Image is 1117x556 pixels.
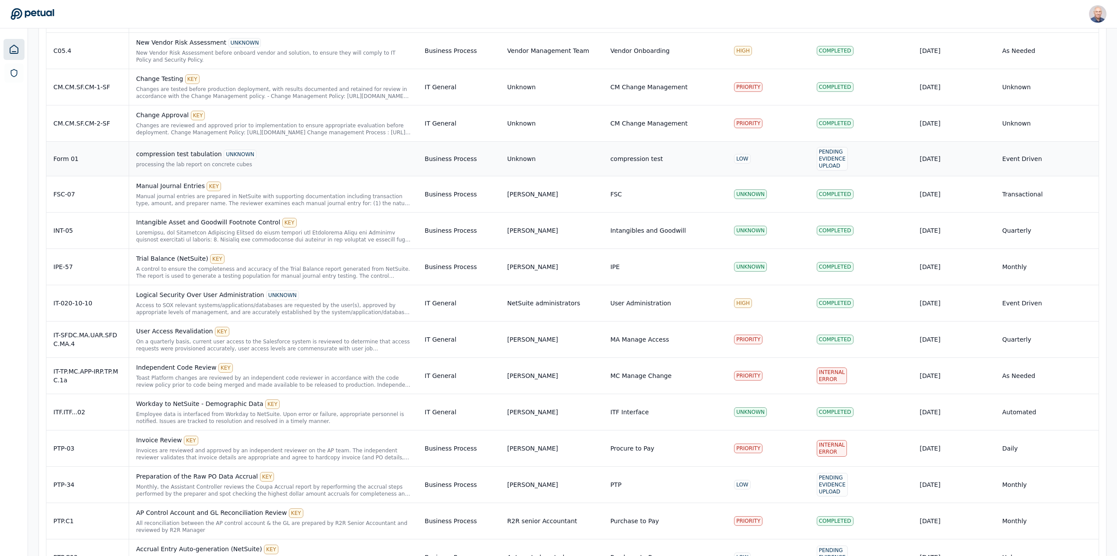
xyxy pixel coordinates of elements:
div: Internal Error [817,440,847,457]
div: [PERSON_NAME] [507,190,558,199]
a: SOC 1 Reports [4,63,24,83]
div: UNKNOWN [228,38,261,48]
div: PTP [610,480,621,489]
div: KEY [191,111,205,120]
div: KEY [215,327,229,336]
div: Completed [817,226,854,235]
td: Monthly [995,466,1099,503]
div: FSC [610,190,622,199]
div: KEY [265,399,280,409]
div: INT-05 [53,226,122,235]
div: Intangible Asset and Goodwill Footnote Control [136,218,411,227]
div: IT-TP.MC.APP-IRP.TP.MC.1a [53,367,122,385]
div: PTP.C1 [53,517,122,525]
a: Go to Dashboard [11,8,54,20]
td: Business Process [418,430,500,466]
div: [DATE] [920,119,988,128]
td: Daily [995,430,1099,466]
div: Employee data is interfaced from Workday to NetSuite. Upon error or failure, appropriate personne... [136,411,411,425]
div: [DATE] [920,335,988,344]
div: [DATE] [920,83,988,91]
div: Unknown [507,83,536,91]
div: HIGH [734,298,752,308]
div: Toast Platform changes are reviewed by an independent code reviewer in accordance with the code r... [136,374,411,388]
div: Change Approval [136,111,411,120]
div: Completed [817,262,854,272]
div: Completed [817,46,854,56]
td: Automated [995,394,1099,430]
div: [DATE] [920,480,988,489]
td: As Needed [995,357,1099,394]
div: Manual journal entries are prepared in NetSuite with supporting documentation including transacti... [136,193,411,207]
div: KEY [184,436,198,445]
td: Quarterly [995,212,1099,248]
div: Completed [817,119,854,128]
td: Unknown [995,105,1099,141]
div: UNKNOWN [734,407,767,417]
div: KEY [218,363,233,373]
div: MA Manage Access [610,335,669,344]
div: [PERSON_NAME] [507,408,558,416]
div: Completed [817,82,854,92]
div: [PERSON_NAME] [507,262,558,271]
td: Event Driven [995,141,1099,176]
div: Changes are reviewed and approved prior to implementation to ensure appropriate evaluation before... [136,122,411,136]
div: [DATE] [920,262,988,271]
div: Preparation of the Raw PO Data Accrual [136,472,411,482]
td: Unknown [995,69,1099,105]
div: [DATE] [920,46,988,55]
td: Event Driven [995,285,1099,321]
div: Monthly, the Assistant Controller reviews the Coupa Accrual report by reperforming the accrual st... [136,483,411,497]
td: Monthly [995,503,1099,539]
div: UNKNOWN [734,226,767,235]
div: CM Change Management [610,83,688,91]
div: User Administration [610,299,671,308]
div: Workday to NetSuite - Demographic Data [136,399,411,409]
div: HIGH [734,46,752,56]
div: IPE-57 [53,262,122,271]
div: processing the lab report on concrete cubes [136,161,411,168]
div: Completed [817,298,854,308]
div: MC Manage Change [610,371,671,380]
div: Unknown [507,119,536,128]
div: Independent Code Review [136,363,411,373]
div: Changes are tested before production deployment, with results documented and retained for review ... [136,86,411,100]
div: Manual Journal Entries [136,182,411,191]
div: [DATE] [920,517,988,525]
div: PTP-34 [53,480,122,489]
div: Completed [817,407,854,417]
div: On a quarterly basis, current user access to the Salesforce system is reviewed to determine that ... [136,338,411,352]
td: Business Process [418,32,500,69]
td: Business Process [418,141,500,176]
div: [DATE] [920,299,988,308]
div: KEY [207,182,221,191]
div: LOW [734,480,751,490]
div: NetSuite administrators [507,299,580,308]
div: [DATE] [920,190,988,199]
div: Completed [817,516,854,526]
div: Unknown [507,154,536,163]
div: ITF.ITF...02 [53,408,122,416]
div: [DATE] [920,408,988,416]
div: Completed [817,335,854,344]
div: KEY [282,218,297,227]
div: compression test tabulation [136,150,411,159]
td: IT General [418,394,500,430]
div: Logical Security Over User Administration [136,290,411,300]
div: UNKNOWN [266,290,299,300]
td: IT General [418,357,500,394]
div: New Vendor Risk Assessment [136,38,411,48]
td: IT General [418,69,500,105]
div: Accrual Entry Auto-generation (NetSuite) [136,545,411,554]
div: AP Control Account and GL Reconciliation Review [136,508,411,518]
div: Trial Balance (NetSuite) [136,254,411,264]
td: IT General [418,285,500,321]
td: Monthly [995,248,1099,285]
div: Quarterly, the Functional Accounting Manager or above reviews the Intangible Asset and Goodwill f... [136,229,411,243]
div: PRIORITY [734,371,762,381]
div: Pending Evidence Upload [817,473,848,497]
div: C05.4 [53,46,122,55]
div: Purchase to Pay [610,517,659,525]
td: Quarterly [995,321,1099,357]
div: User Access Revalidation [136,327,411,336]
